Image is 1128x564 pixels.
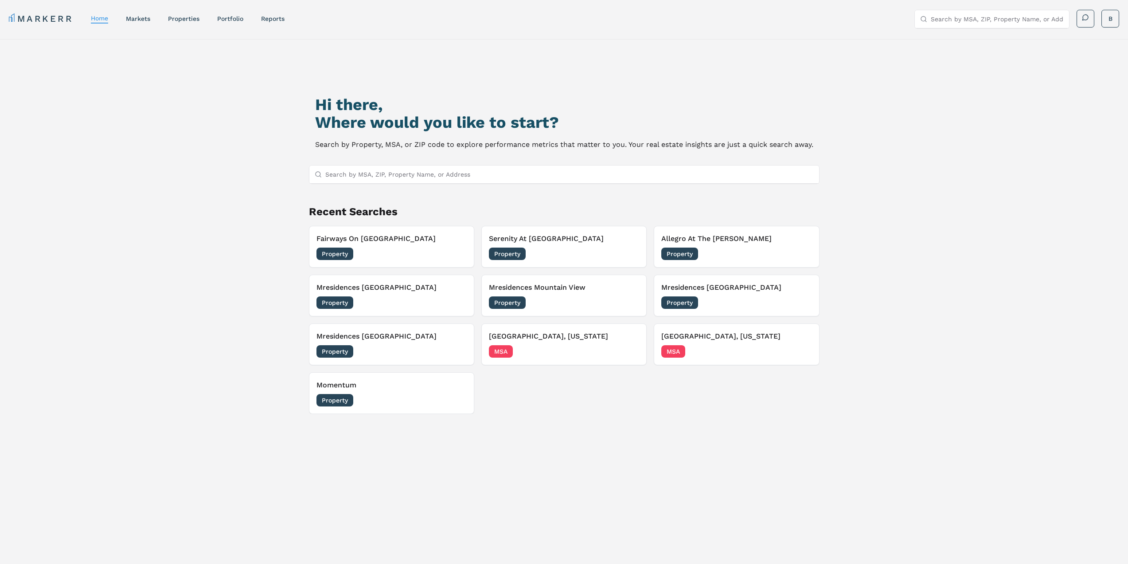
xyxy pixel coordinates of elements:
[619,298,639,307] span: [DATE]
[316,282,467,293] h3: Mresidences [GEOGRAPHIC_DATA]
[447,249,467,258] span: [DATE]
[654,226,819,268] button: Remove Allegro At The WoodsAllegro At The [PERSON_NAME]Property[DATE]
[481,323,647,365] button: Remove Mountain View, California[GEOGRAPHIC_DATA], [US_STATE]MSA[DATE]
[315,114,813,131] h2: Where would you like to start?
[9,12,73,25] a: MARKERR
[654,323,819,365] button: Remove Denver, Colorado[GEOGRAPHIC_DATA], [US_STATE]MSA[DATE]
[489,296,526,309] span: Property
[447,396,467,405] span: [DATE]
[316,394,353,406] span: Property
[1108,14,1112,23] span: B
[447,347,467,356] span: [DATE]
[316,233,467,244] h3: Fairways On [GEOGRAPHIC_DATA]
[309,323,474,365] button: Remove Mresidences Silicon ValleyMresidences [GEOGRAPHIC_DATA]Property[DATE]
[661,331,812,342] h3: [GEOGRAPHIC_DATA], [US_STATE]
[654,275,819,316] button: Remove Mresidences Redwood CityMresidences [GEOGRAPHIC_DATA]Property[DATE]
[315,96,813,114] h1: Hi there,
[261,15,285,22] a: reports
[661,282,812,293] h3: Mresidences [GEOGRAPHIC_DATA]
[91,15,108,22] a: home
[316,331,467,342] h3: Mresidences [GEOGRAPHIC_DATA]
[309,275,474,316] button: Remove Mresidences South Lake UnionMresidences [GEOGRAPHIC_DATA]Property[DATE]
[661,233,812,244] h3: Allegro At The [PERSON_NAME]
[316,296,353,309] span: Property
[309,226,474,268] button: Remove Fairways On Green ValleyFairways On [GEOGRAPHIC_DATA]Property[DATE]
[316,380,467,390] h3: Momentum
[315,138,813,151] p: Search by Property, MSA, or ZIP code to explore performance metrics that matter to you. Your real...
[168,15,199,22] a: properties
[661,296,698,309] span: Property
[661,248,698,260] span: Property
[309,372,474,414] button: Remove MomentumMomentumProperty[DATE]
[792,249,812,258] span: [DATE]
[316,248,353,260] span: Property
[792,298,812,307] span: [DATE]
[489,282,639,293] h3: Mresidences Mountain View
[481,275,647,316] button: Remove Mresidences Mountain ViewMresidences Mountain ViewProperty[DATE]
[489,248,526,260] span: Property
[316,345,353,358] span: Property
[619,347,639,356] span: [DATE]
[325,166,814,183] input: Search by MSA, ZIP, Property Name, or Address
[126,15,150,22] a: markets
[217,15,243,22] a: Portfolio
[619,249,639,258] span: [DATE]
[447,298,467,307] span: [DATE]
[481,226,647,268] button: Remove Serenity At LarkspurSerenity At [GEOGRAPHIC_DATA]Property[DATE]
[489,345,513,358] span: MSA
[661,345,685,358] span: MSA
[792,347,812,356] span: [DATE]
[309,205,820,219] h2: Recent Searches
[931,10,1064,28] input: Search by MSA, ZIP, Property Name, or Address
[489,233,639,244] h3: Serenity At [GEOGRAPHIC_DATA]
[1101,10,1119,28] button: B
[489,331,639,342] h3: [GEOGRAPHIC_DATA], [US_STATE]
